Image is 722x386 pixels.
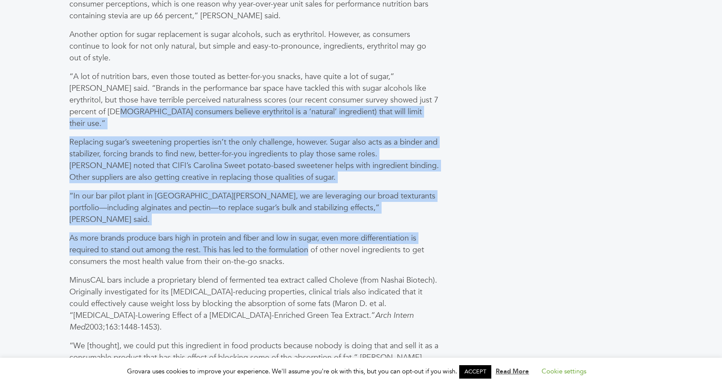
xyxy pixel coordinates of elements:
p: As more brands produce bars high in protein and fiber and low in sugar, even more differentiation... [69,232,439,267]
p: Replacing sugar’s sweetening properties isn’t the only challenge, however. Sugar also acts as a b... [69,136,439,183]
p: MinusCAL bars include a proprietary blend of fermented tea extract called Choleve (from Nashai Bi... [69,274,439,333]
p: “In our bar pilot plant in [GEOGRAPHIC_DATA][PERSON_NAME], we are leveraging our broad texturants... [69,190,439,225]
span: Grovara uses cookies to improve your experience. We'll assume you're ok with this, but you can op... [127,367,595,376]
p: “A lot of nutrition bars, even those touted as better-for-you snacks, have quite a lot of sugar,”... [69,71,439,129]
p: Another option for sugar replacement is sugar alcohols, such as erythritol. However, as consumers... [69,29,439,64]
em: Arch Intern Med [69,310,414,333]
a: Read More [496,367,529,376]
a: ACCEPT [459,365,491,379]
a: Cookie settings [542,367,586,376]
